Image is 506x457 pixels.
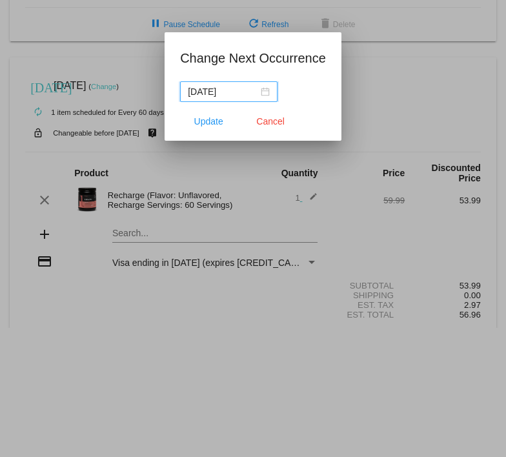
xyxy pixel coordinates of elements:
button: Update [180,110,237,133]
span: Cancel [256,116,285,127]
h1: Change Next Occurrence [180,48,326,68]
input: Select date [188,85,258,99]
span: Update [194,116,223,127]
button: Close dialog [242,110,299,133]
